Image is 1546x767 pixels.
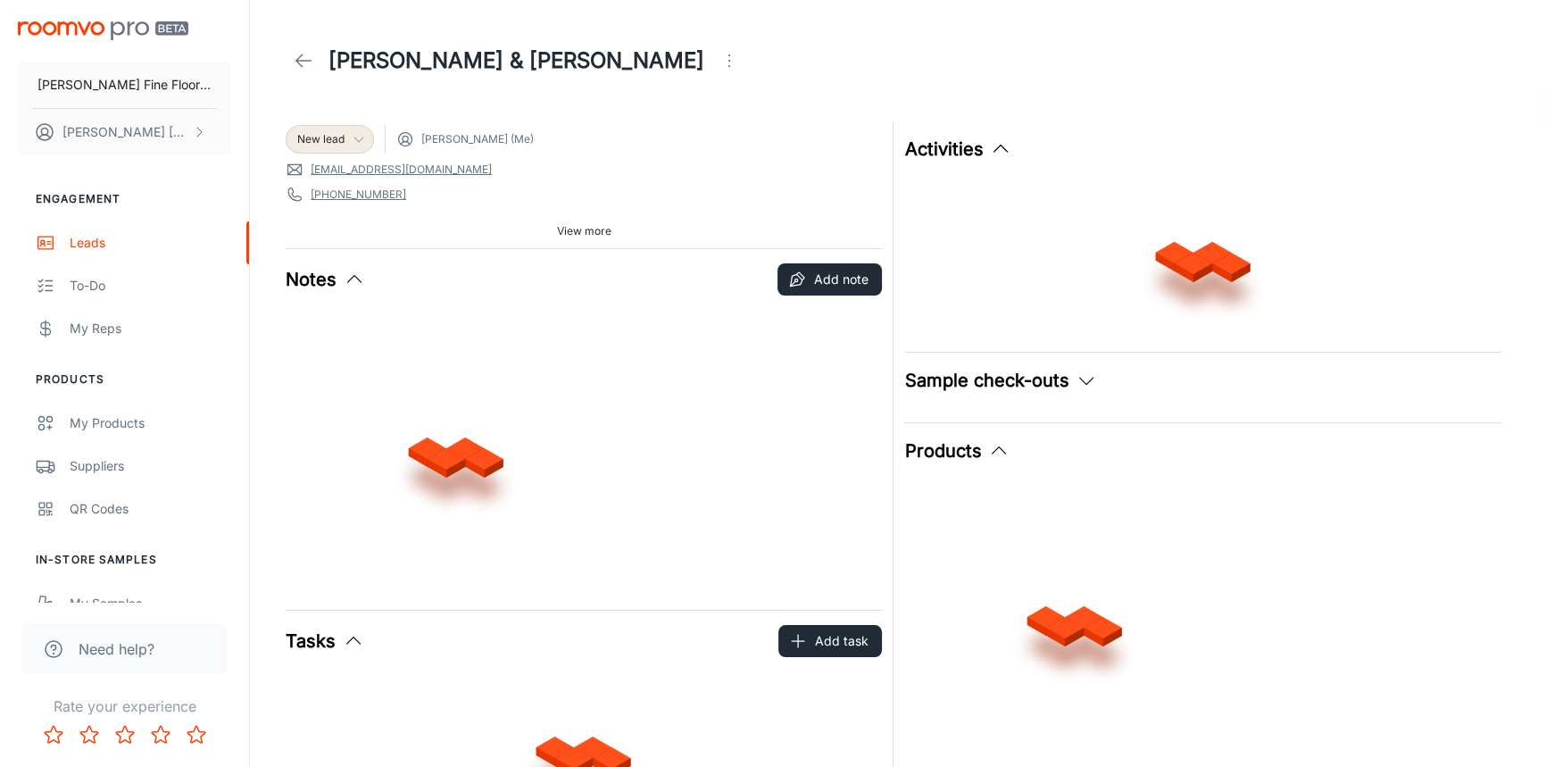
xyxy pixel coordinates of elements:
button: Rate 3 star [107,717,143,753]
button: Tasks [286,628,364,654]
a: [PHONE_NUMBER] [311,187,406,203]
span: [PERSON_NAME] (Me) [421,131,534,147]
button: Rate 5 star [179,717,214,753]
p: [PERSON_NAME] Fine Floors, Inc [37,75,212,95]
span: Need help? [79,638,154,660]
p: Rate your experience [14,696,235,717]
div: Leads [70,233,231,253]
button: Rate 4 star [143,717,179,753]
button: [PERSON_NAME] [PERSON_NAME] [18,109,231,155]
span: New lead [297,131,345,147]
button: Open menu [711,43,747,79]
span: View more [557,223,611,239]
div: My Samples [70,594,231,613]
button: Add note [777,263,882,296]
h1: [PERSON_NAME] & [PERSON_NAME] [328,45,704,77]
button: Rate 1 star [36,717,71,753]
button: Add task [778,625,882,657]
div: QR Codes [70,499,231,519]
div: My Products [70,413,231,433]
button: Sample check-outs [904,367,1097,394]
img: Roomvo PRO Beta [18,21,188,40]
a: [EMAIL_ADDRESS][DOMAIN_NAME] [311,162,492,178]
div: My Reps [70,319,231,338]
button: [PERSON_NAME] Fine Floors, Inc [18,62,231,108]
button: View more [550,218,619,245]
button: Products [904,438,1010,464]
p: [PERSON_NAME] [PERSON_NAME] [62,122,188,142]
div: To-do [70,276,231,296]
div: Suppliers [70,456,231,476]
button: Activities [904,136,1011,163]
button: Notes [286,266,365,293]
button: Rate 2 star [71,717,107,753]
div: New lead [286,125,374,154]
